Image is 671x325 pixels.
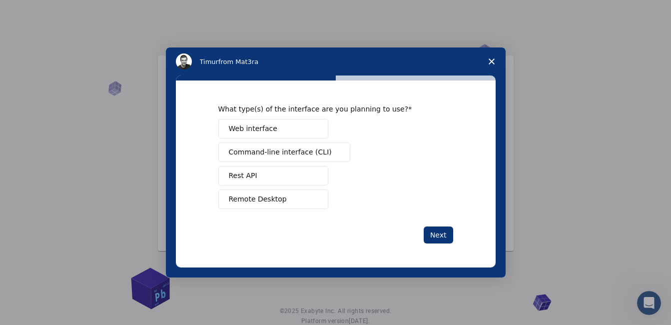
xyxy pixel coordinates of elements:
[218,104,438,113] div: What type(s) of the interface are you planning to use?
[229,170,257,181] span: Rest API
[176,53,192,69] img: Profile image for Timur
[229,147,332,157] span: Command-line interface (CLI)
[424,226,453,243] button: Next
[218,166,328,185] button: Rest API
[218,119,328,138] button: Web interface
[478,47,506,75] span: Close survey
[218,58,258,65] span: from Mat3ra
[218,189,328,209] button: Remote Desktop
[200,58,218,65] span: Timur
[218,142,350,162] button: Command-line interface (CLI)
[229,194,287,204] span: Remote Desktop
[20,7,56,16] span: Support
[229,123,277,134] span: Web interface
